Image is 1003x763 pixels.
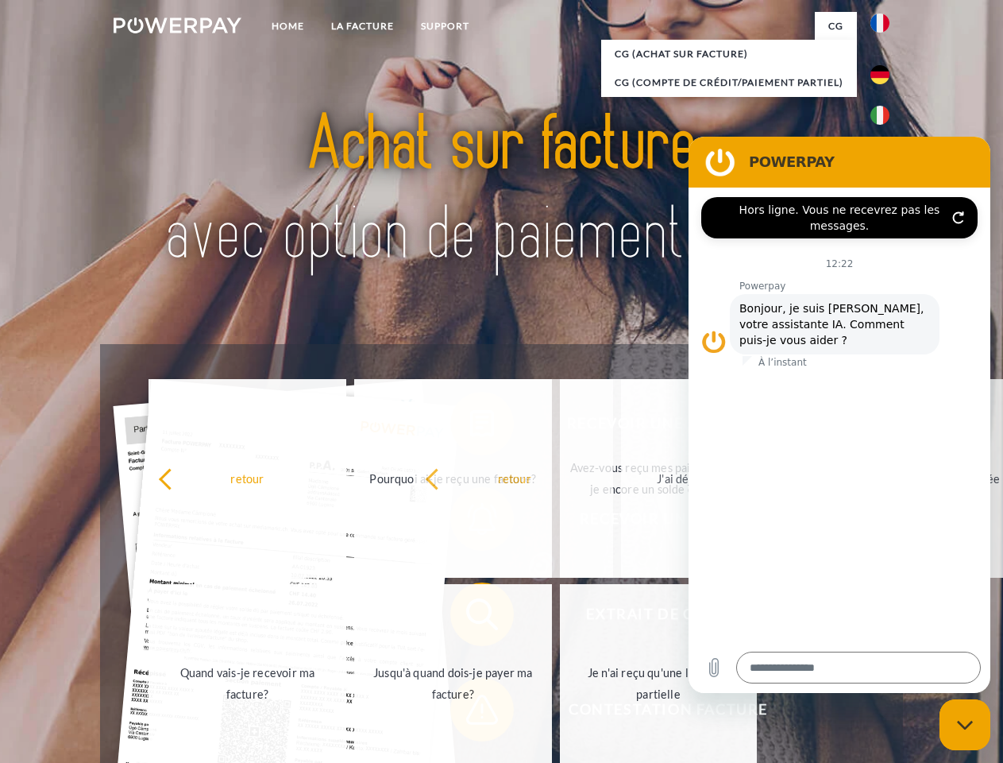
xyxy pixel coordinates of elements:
[569,662,748,705] div: Je n'ai reçu qu'une livraison partielle
[689,137,990,693] iframe: Fenêtre de messagerie
[152,76,851,304] img: title-powerpay_fr.svg
[364,467,542,489] div: Pourquoi ai-je reçu une facture?
[939,699,990,750] iframe: Bouton de lancement de la fenêtre de messagerie, conversation en cours
[364,662,542,705] div: Jusqu'à quand dois-je payer ma facture?
[318,12,407,41] a: LA FACTURE
[870,106,889,125] img: it
[158,662,337,705] div: Quand vais-je recevoir ma facture?
[815,12,857,41] a: CG
[114,17,241,33] img: logo-powerpay-white.svg
[870,14,889,33] img: fr
[601,68,857,97] a: CG (Compte de crédit/paiement partiel)
[601,40,857,68] a: CG (achat sur facture)
[425,467,604,489] div: retour
[158,467,337,489] div: retour
[407,12,483,41] a: Support
[870,65,889,84] img: de
[631,467,809,489] div: J'ai déjà payé ma facture
[258,12,318,41] a: Home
